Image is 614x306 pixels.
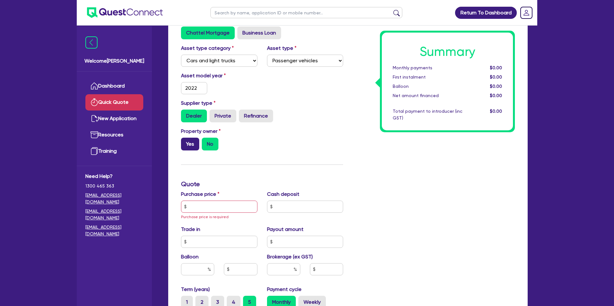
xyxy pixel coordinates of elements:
[176,72,262,80] label: Asset model year
[388,83,467,90] div: Balloon
[181,253,199,261] label: Balloon
[85,78,143,94] a: Dashboard
[181,226,200,233] label: Trade in
[181,286,210,293] label: Term (years)
[85,94,143,111] a: Quick Quote
[85,127,143,143] a: Resources
[85,192,143,205] a: [EMAIL_ADDRESS][DOMAIN_NAME]
[267,226,303,233] label: Payout amount
[85,111,143,127] a: New Application
[388,65,467,71] div: Monthly payments
[85,172,143,180] span: Need Help?
[267,253,313,261] label: Brokerage (ex GST)
[85,208,143,221] a: [EMAIL_ADDRESS][DOMAIN_NAME]
[85,224,143,237] a: [EMAIL_ADDRESS][DOMAIN_NAME]
[181,99,216,107] label: Supplier type
[490,109,502,114] span: $0.00
[181,190,219,198] label: Purchase price
[210,7,402,18] input: Search by name, application ID or mobile number...
[85,36,98,49] img: icon-menu-close
[202,138,218,150] label: No
[490,93,502,98] span: $0.00
[91,147,98,155] img: training
[388,108,467,121] div: Total payment to introducer (inc GST)
[388,92,467,99] div: Net amount financed
[181,127,221,135] label: Property owner
[518,4,535,21] a: Dropdown toggle
[181,110,207,122] label: Dealer
[267,190,299,198] label: Cash deposit
[85,143,143,159] a: Training
[267,286,302,293] label: Payment cycle
[267,44,296,52] label: Asset type
[490,84,502,89] span: $0.00
[490,65,502,70] span: $0.00
[84,57,144,65] span: Welcome [PERSON_NAME]
[85,183,143,189] span: 1300 465 363
[91,115,98,122] img: new-application
[455,7,517,19] a: Return To Dashboard
[393,44,502,59] h1: Summary
[209,110,236,122] label: Private
[490,74,502,80] span: $0.00
[87,7,163,18] img: quest-connect-logo-blue
[237,27,281,39] label: Business Loan
[91,131,98,139] img: resources
[239,110,273,122] label: Refinance
[91,98,98,106] img: quick-quote
[181,27,235,39] label: Chattel Mortgage
[181,44,234,52] label: Asset type category
[388,74,467,80] div: First instalment
[181,180,343,188] h3: Quote
[181,138,199,150] label: Yes
[181,215,229,219] span: Purchase price is required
